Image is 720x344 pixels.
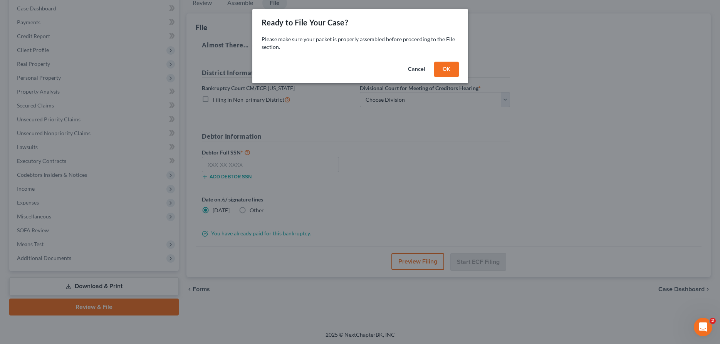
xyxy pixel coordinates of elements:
[402,62,431,77] button: Cancel
[262,35,459,51] p: Please make sure your packet is properly assembled before proceeding to the File section.
[434,62,459,77] button: OK
[710,318,716,324] span: 2
[694,318,712,336] iframe: Intercom live chat
[262,17,348,28] div: Ready to File Your Case?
